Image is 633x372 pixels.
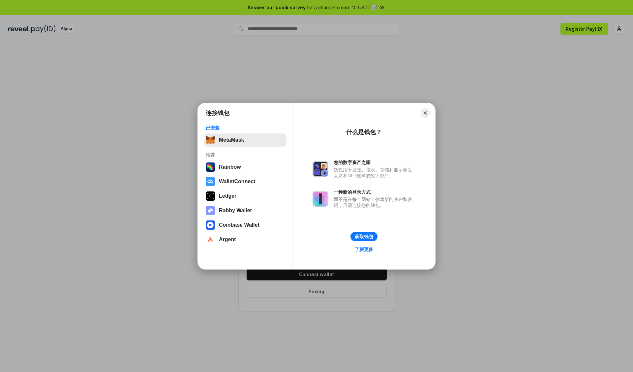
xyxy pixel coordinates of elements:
[219,137,244,143] div: MetaMask
[355,246,373,252] div: 了解更多
[206,109,229,117] h1: 连接钱包
[204,218,286,232] button: Coinbase Wallet
[206,135,215,145] img: svg+xml,%3Csvg%20fill%3D%22none%22%20height%3D%2233%22%20viewBox%3D%220%200%2035%2033%22%20width%...
[204,160,286,174] button: Rainbow
[206,177,215,186] img: svg+xml,%3Csvg%20width%3D%2228%22%20height%3D%2228%22%20viewBox%3D%220%200%2028%2028%22%20fill%3D...
[219,237,236,243] div: Argent
[206,152,285,158] div: 推荐
[206,220,215,230] img: svg+xml,%3Csvg%20width%3D%2228%22%20height%3D%2228%22%20viewBox%3D%220%200%2028%2028%22%20fill%3D...
[204,233,286,246] button: Argent
[206,206,215,215] img: svg+xml,%3Csvg%20xmlns%3D%22http%3A%2F%2Fwww.w3.org%2F2000%2Fsvg%22%20fill%3D%22none%22%20viewBox...
[206,191,215,201] img: svg+xml,%3Csvg%20xmlns%3D%22http%3A%2F%2Fwww.w3.org%2F2000%2Fsvg%22%20width%3D%2228%22%20height%3...
[351,245,377,254] a: 了解更多
[334,159,415,165] div: 您的数字资产之家
[334,196,415,208] div: 而不是在每个网站上创建新的账户和密码，只需连接您的钱包。
[206,125,285,131] div: 已安装
[219,222,259,228] div: Coinbase Wallet
[355,234,373,240] div: 获取钱包
[334,189,415,195] div: 一种新的登录方式
[350,232,377,241] button: 获取钱包
[206,162,215,172] img: svg+xml,%3Csvg%20width%3D%22120%22%20height%3D%22120%22%20viewBox%3D%220%200%20120%20120%22%20fil...
[219,193,236,199] div: Ledger
[313,191,328,207] img: svg+xml,%3Csvg%20xmlns%3D%22http%3A%2F%2Fwww.w3.org%2F2000%2Fsvg%22%20fill%3D%22none%22%20viewBox...
[313,161,328,177] img: svg+xml,%3Csvg%20xmlns%3D%22http%3A%2F%2Fwww.w3.org%2F2000%2Fsvg%22%20fill%3D%22none%22%20viewBox...
[219,208,252,214] div: Rabby Wallet
[206,235,215,244] img: svg+xml,%3Csvg%20width%3D%2228%22%20height%3D%2228%22%20viewBox%3D%220%200%2028%2028%22%20fill%3D...
[219,164,241,170] div: Rainbow
[334,167,415,179] div: 钱包用于发送、接收、存储和显示像以太坊和NFT这样的数字资产。
[204,133,286,147] button: MetaMask
[219,179,256,185] div: WalletConnect
[421,108,430,118] button: Close
[204,175,286,188] button: WalletConnect
[204,204,286,217] button: Rabby Wallet
[204,189,286,203] button: Ledger
[346,128,382,136] div: 什么是钱包？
